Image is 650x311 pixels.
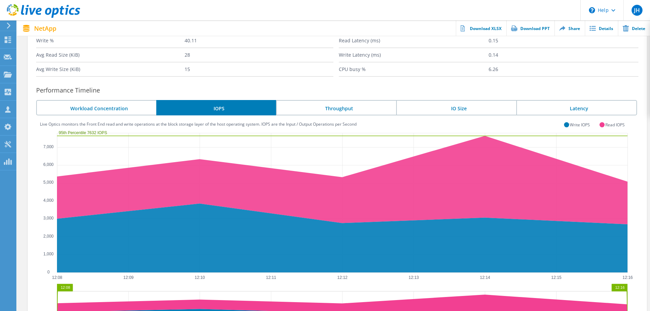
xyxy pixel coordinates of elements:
[43,144,54,149] text: 7,000
[36,48,185,62] label: Avg Read Size (KiB)
[589,7,595,13] svg: \n
[59,130,107,135] text: 95th Percentile 7632 IOPS
[456,20,506,36] a: Download XLSX
[47,270,50,274] text: 0
[185,48,333,62] label: 28
[506,20,554,36] a: Download PPT
[489,62,638,76] label: 6.26
[185,34,333,47] label: 40.11
[396,100,516,115] li: IO Size
[195,275,205,280] text: 12:10
[337,275,348,280] text: 12:12
[409,275,419,280] text: 12:13
[43,198,54,203] text: 4,000
[36,85,647,95] h3: Performance Timeline
[36,100,156,115] li: Workload Concentration
[618,20,650,36] a: Delete
[36,62,185,76] label: Avg Write Size (KiB)
[634,8,640,13] span: JH
[34,25,56,31] span: NetApp
[124,275,134,280] text: 12:09
[480,275,490,280] text: 12:14
[156,100,276,115] li: IOPS
[43,252,54,256] text: 1,000
[339,48,489,62] label: Write Latency (ms)
[605,122,625,128] label: Read IOPS
[489,34,638,47] label: 0.15
[43,180,54,185] text: 5,000
[570,122,590,128] label: Write IOPS
[43,234,54,239] text: 2,000
[43,162,54,167] text: 6,000
[623,275,633,280] text: 12:16
[554,20,585,36] a: Share
[276,100,396,115] li: Throughput
[516,100,637,115] li: Latency
[36,34,185,47] label: Write %
[61,285,70,289] text: 12:08
[185,62,333,76] label: 15
[43,216,54,221] text: 3,000
[585,20,618,36] a: Details
[489,48,638,62] label: 0.14
[52,275,62,280] text: 12:08
[615,285,625,289] text: 12:16
[266,275,276,280] text: 12:11
[339,62,489,76] label: CPU busy %
[551,275,562,280] text: 12:15
[339,34,489,47] label: Read Latency (ms)
[7,14,80,19] a: Live Optics Dashboard
[40,121,357,127] label: Live Optics monitors the Front End read and write operations at the block storage layer of the ho...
